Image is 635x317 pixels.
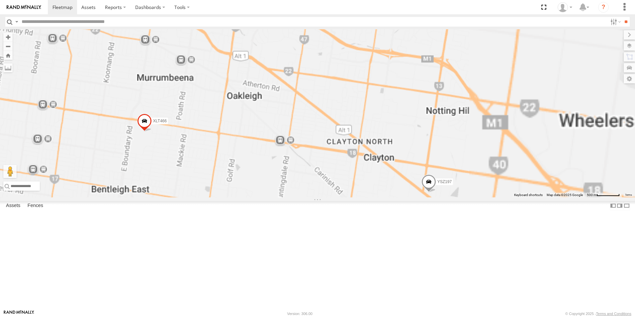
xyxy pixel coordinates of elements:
[3,42,13,51] button: Zoom out
[514,193,543,197] button: Keyboard shortcuts
[153,119,167,124] span: XLT466
[565,312,631,316] div: © Copyright 2025 -
[608,17,622,27] label: Search Filter Options
[585,193,622,197] button: Map Scale: 500 m per 66 pixels
[555,2,575,12] div: Sean Aliphon
[437,179,452,184] span: YSZ197
[14,17,19,27] label: Search Query
[4,310,34,317] a: Visit our Website
[547,193,583,197] span: Map data ©2025 Google
[24,201,46,210] label: Fences
[287,312,313,316] div: Version: 306.00
[610,201,616,211] label: Dock Summary Table to the Left
[3,63,13,72] label: Measure
[623,201,630,211] label: Hide Summary Table
[3,165,17,178] button: Drag Pegman onto the map to open Street View
[7,5,41,10] img: rand-logo.svg
[3,51,13,60] button: Zoom Home
[587,193,596,197] span: 500 m
[598,2,609,13] i: ?
[3,201,24,210] label: Assets
[624,74,635,83] label: Map Settings
[625,194,632,196] a: Terms (opens in new tab)
[3,33,13,42] button: Zoom in
[596,312,631,316] a: Terms and Conditions
[616,201,623,211] label: Dock Summary Table to the Right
